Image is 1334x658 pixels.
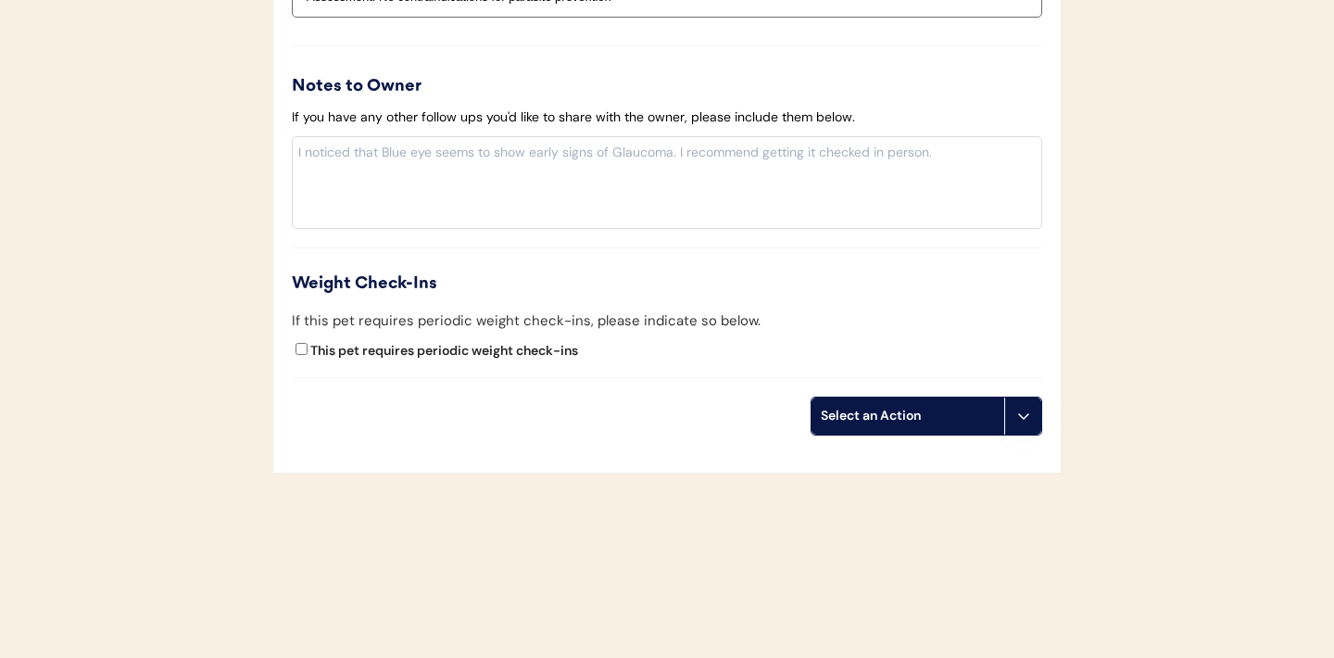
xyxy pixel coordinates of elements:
[292,74,1042,99] div: Notes to Owner
[310,342,578,359] label: This pet requires periodic weight check-ins
[292,272,1042,297] div: Weight Check-Ins
[821,407,995,425] div: Select an Action
[292,108,855,127] div: If you have any other follow ups you'd like to share with the owner, please include them below.
[292,310,761,332] div: If this pet requires periodic weight check-ins, please indicate so below.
